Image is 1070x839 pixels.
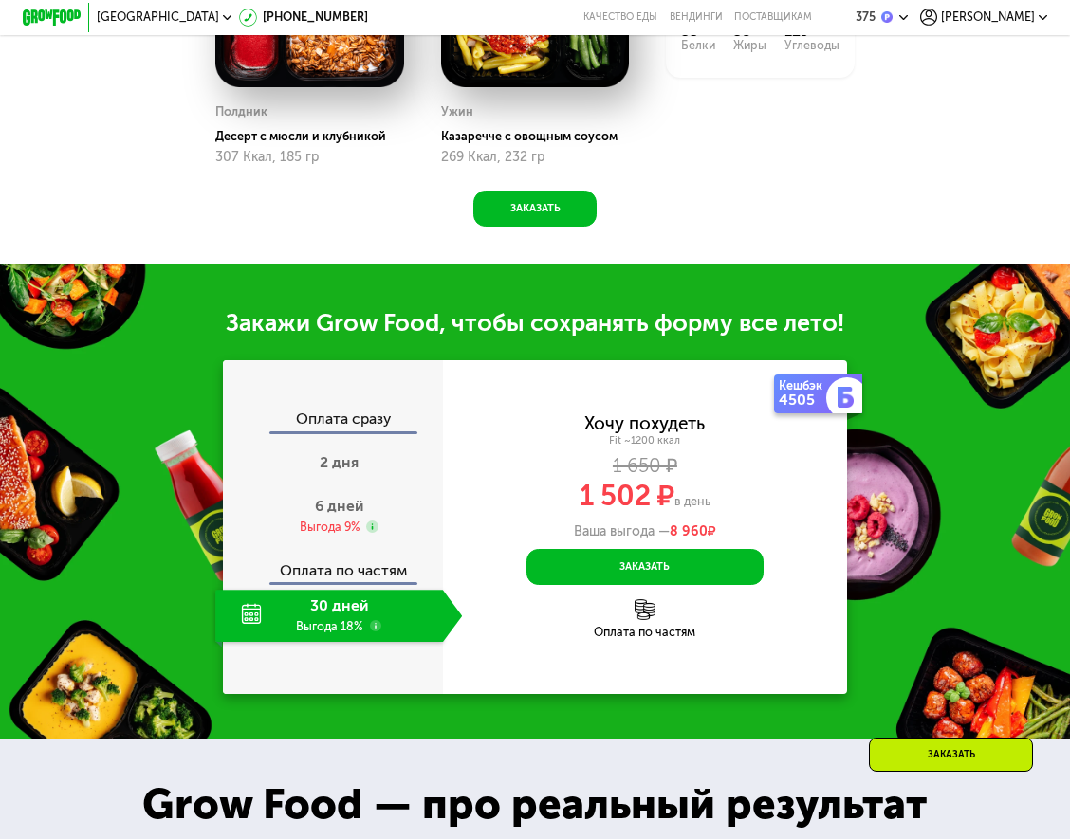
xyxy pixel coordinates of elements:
div: Десерт с мюсли и клубникой [215,129,415,144]
div: Углеводы [784,40,839,52]
span: 1 502 ₽ [580,479,674,513]
div: поставщикам [734,11,812,24]
span: ₽ [670,523,716,539]
a: [PHONE_NUMBER] [239,9,368,27]
a: Качество еды [583,11,657,24]
div: Fit ~1200 ккал [443,434,847,447]
div: Белки [681,40,715,52]
span: [GEOGRAPHIC_DATA] [97,11,219,24]
span: 8 960 [670,523,708,539]
span: в день [674,494,710,508]
div: Хочу похудеть [584,415,705,431]
span: [PERSON_NAME] [941,11,1035,24]
img: l6xcnZfty9opOoJh.png [635,599,655,620]
div: Кешбэк [779,380,829,392]
button: Заказать [473,191,597,227]
div: Оплата по частям [443,627,847,639]
div: Выгода 9% [300,519,360,535]
div: 375 [856,11,876,24]
button: Заказать [526,549,765,585]
div: Оплата сразу [225,411,443,430]
div: Заказать [869,738,1033,772]
div: 307 Ккал, 185 гр [215,150,403,165]
span: 2 дня [320,453,359,471]
span: 6 дней [315,497,363,515]
div: Полдник [215,100,267,123]
div: 1 650 ₽ [443,458,847,474]
div: Казаречче с овощным соусом [441,129,641,144]
div: Ваша выгода — [443,523,847,539]
div: 4505 [779,392,829,408]
div: Оплата по частям [225,548,443,582]
div: Grow Food — про реальный результат [114,773,956,836]
div: Жиры [733,40,766,52]
a: Вендинги [670,11,723,24]
div: 269 Ккал, 232 гр [441,150,629,165]
div: Ужин [441,100,473,123]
